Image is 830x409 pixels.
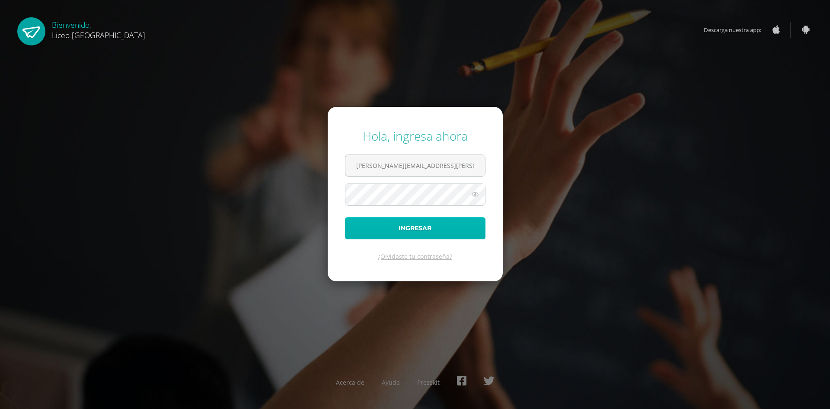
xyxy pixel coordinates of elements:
[52,30,145,40] span: Liceo [GEOGRAPHIC_DATA]
[345,217,485,239] button: Ingresar
[704,22,770,38] span: Descarga nuestra app:
[336,378,364,386] a: Acerca de
[417,378,440,386] a: Presskit
[378,252,452,261] a: ¿Olvidaste tu contraseña?
[382,378,400,386] a: Ayuda
[345,155,485,176] input: Correo electrónico o usuario
[345,128,485,144] div: Hola, ingresa ahora
[52,17,145,40] div: Bienvenido,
